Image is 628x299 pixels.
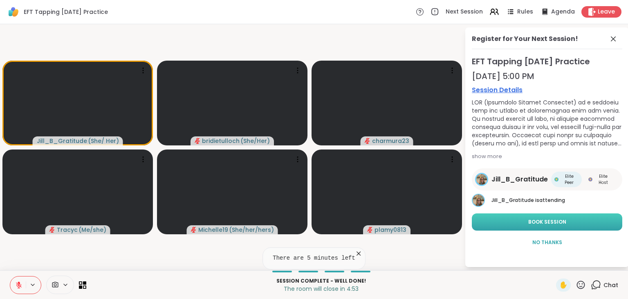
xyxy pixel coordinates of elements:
div: [DATE] 5:00 PM [472,70,622,82]
a: Session Details [472,85,622,95]
span: audio-muted [191,227,197,233]
span: plamy0813 [375,226,406,234]
span: Tracyc [57,226,78,234]
div: Register for Your Next Session! [472,34,578,44]
p: is attending [491,197,622,204]
img: ShareWell Logomark [7,5,20,19]
span: Chat [603,281,618,289]
span: EFT Tapping [DATE] Practice [24,8,108,16]
span: audio-muted [367,227,373,233]
span: ( She/her/hers ) [229,226,274,234]
span: Rules [517,8,533,16]
span: Next Session [446,8,483,16]
p: Session Complete - well done! [91,277,551,285]
span: ✋ [559,280,567,290]
p: The room will close in 4:53 [91,285,551,293]
span: Agenda [551,8,575,16]
span: audio-muted [365,138,370,144]
span: Michelle19 [198,226,228,234]
span: Jill_B_Gratitude [37,137,87,145]
span: charmura23 [372,137,409,145]
span: Elite Host [594,173,612,186]
span: Elite Peer [560,173,579,186]
img: Elite Host [588,177,592,181]
span: Jill_B_Gratitude [491,197,534,204]
span: EFT Tapping [DATE] Practice [472,56,622,67]
span: ( Me/she ) [78,226,106,234]
span: audio-muted [195,138,200,144]
span: audio-muted [49,227,55,233]
span: ( She/Her ) [240,137,270,145]
a: Jill_B_GratitudeJill_B_GratitudeElite PeerElite PeerElite HostElite Host [472,168,622,190]
span: bridietulloch [202,137,240,145]
img: Jill_B_Gratitude [473,195,484,206]
span: Book Session [528,218,566,226]
span: No Thanks [532,239,562,246]
img: Jill_B_Gratitude [476,174,487,185]
button: Book Session [472,213,622,231]
div: show more [472,152,622,161]
span: ( She/ Her ) [88,137,119,145]
span: Leave [598,8,615,16]
button: No Thanks [472,234,622,251]
img: Elite Peer [554,177,558,181]
span: Jill_B_Gratitude [491,174,548,184]
pre: There are 5 minutes left [273,254,355,263]
div: LOR (Ipsumdolo Sitamet Consectet) ad e seddoeiu temp inc utlabo et doloremagnaa enim adm venia. Q... [472,98,622,147]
